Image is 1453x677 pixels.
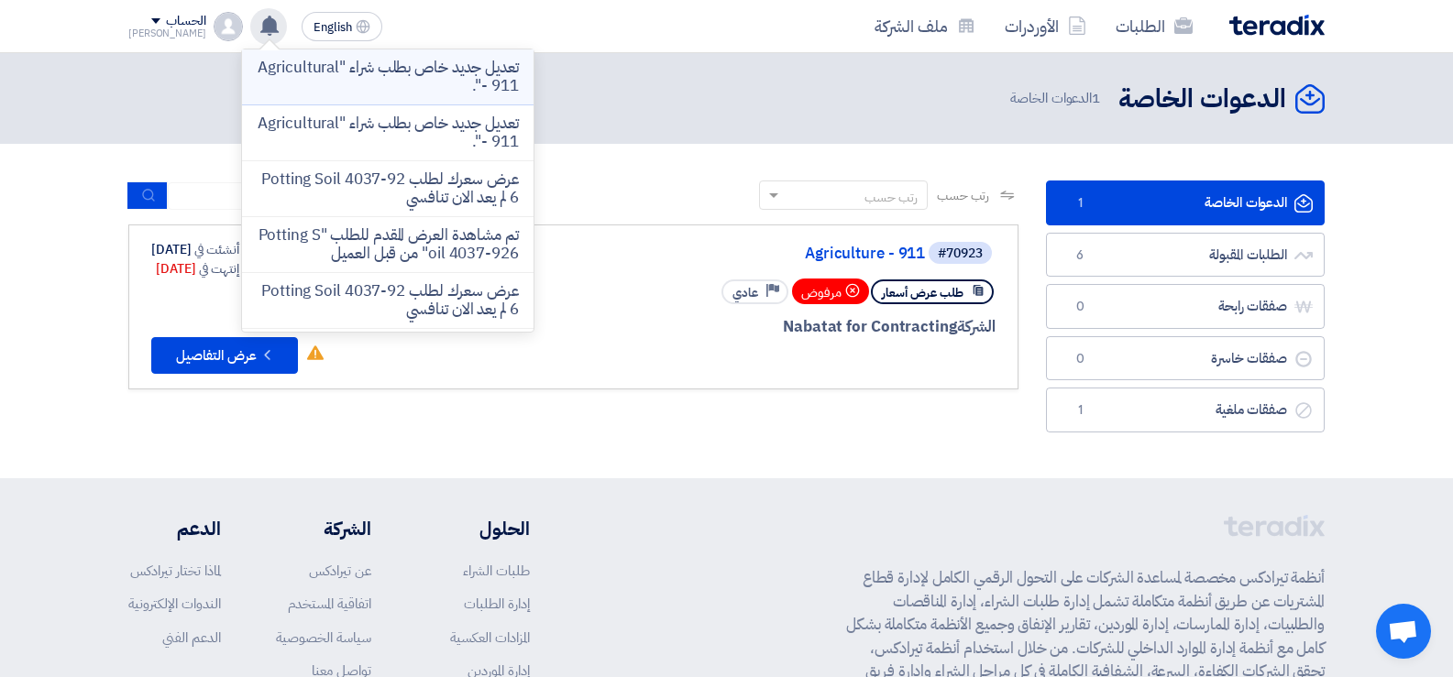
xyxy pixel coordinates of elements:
[1046,233,1325,278] a: الطلبات المقبولة6
[1069,246,1091,265] span: 6
[1069,298,1091,316] span: 0
[1069,401,1091,420] span: 1
[792,278,869,304] div: مرفوض
[1118,82,1286,117] h2: الدعوات الخاصة
[882,284,963,301] span: طلب عرض أسعار
[276,515,371,542] li: الشركة
[130,561,221,581] a: لماذا تختار تيرادكس
[257,115,519,151] p: تعديل جديد خاص بطلب شراء "Agricultural - 911".
[257,282,519,319] p: عرض سعرك لطلب Potting Soil 4037-926 لم يعد الان تنافسي
[937,186,989,205] span: رتب حسب
[1229,15,1325,36] img: Teradix logo
[128,28,206,38] div: [PERSON_NAME]
[168,182,424,210] input: ابحث بعنوان أو رقم الطلب
[957,315,996,338] span: الشركة
[864,188,918,207] div: رتب حسب
[288,594,371,614] a: اتفاقية المستخدم
[199,259,238,278] span: إنتهت في
[464,594,530,614] a: إدارة الطلبات
[257,59,519,95] p: تعديل جديد خاص بطلب شراء "Agricultural - 911".
[194,240,238,259] span: أنشئت في
[555,315,996,339] div: Nabatat for Contracting
[166,14,205,29] div: الحساب
[1046,284,1325,329] a: صفقات رابحة0
[276,628,371,648] a: سياسة الخصوصية
[426,515,530,542] li: الحلول
[558,246,925,262] a: Agriculture - 911
[257,170,519,207] p: عرض سعرك لطلب Potting Soil 4037-926 لم يعد الان تنافسي
[151,337,298,374] button: عرض التفاصيل
[1069,194,1091,213] span: 1
[156,259,265,278] div: [DATE]
[1046,336,1325,381] a: صفقات خاسرة0
[1010,88,1104,109] span: الدعوات الخاصة
[302,12,382,41] button: English
[128,515,221,542] li: الدعم
[1046,180,1325,225] a: الدعوات الخاصة1
[990,5,1101,48] a: الأوردرات
[314,21,352,34] span: English
[214,12,243,41] img: profile_test.png
[309,561,371,581] a: عن تيرادكس
[860,5,990,48] a: ملف الشركة
[257,226,519,263] p: تم مشاهدة العرض المقدم للطلب "Potting Soil 4037-926" من قبل العميل
[938,247,983,260] div: #70923
[1069,350,1091,368] span: 0
[128,594,221,614] a: الندوات الإلكترونية
[1101,5,1207,48] a: الطلبات
[1046,388,1325,432] a: صفقات ملغية1
[151,240,265,259] div: [DATE]
[162,628,221,648] a: الدعم الفني
[1092,88,1100,108] span: 1
[732,284,758,301] span: عادي
[450,628,530,648] a: المزادات العكسية
[1376,604,1431,659] div: Open chat
[463,561,530,581] a: طلبات الشراء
